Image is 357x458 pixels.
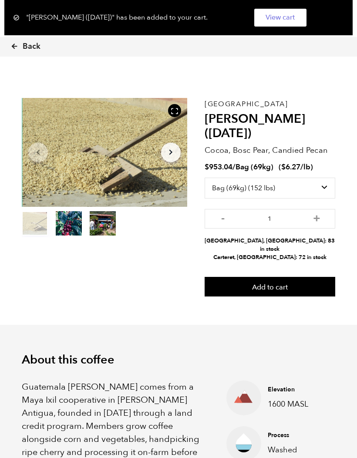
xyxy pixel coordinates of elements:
[268,431,350,440] h4: Process
[205,162,232,172] bdi: 953.04
[268,444,350,456] p: Washed
[205,145,335,156] p: Cocoa, Bosc Pear, Candied Pecan
[268,398,350,410] p: 1600 MASL
[22,353,335,367] h2: About this coffee
[281,162,286,172] span: $
[300,162,310,172] span: /lb
[205,253,335,262] li: Carteret, [GEOGRAPHIC_DATA]: 72 in stock
[23,41,40,52] span: Back
[268,385,350,394] h4: Elevation
[254,9,306,27] a: View cart
[13,9,344,27] div: "[PERSON_NAME] ([DATE])" has been added to your cart.
[311,213,322,222] button: +
[279,162,313,172] span: ( )
[205,237,335,253] li: [GEOGRAPHIC_DATA], [GEOGRAPHIC_DATA]: 83 in stock
[205,277,335,297] button: Add to cart
[281,162,300,172] bdi: 6.27
[232,162,236,172] span: /
[205,162,209,172] span: $
[205,112,335,141] h2: [PERSON_NAME] ([DATE])
[218,213,229,222] button: -
[236,162,273,172] span: Bag (69kg)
